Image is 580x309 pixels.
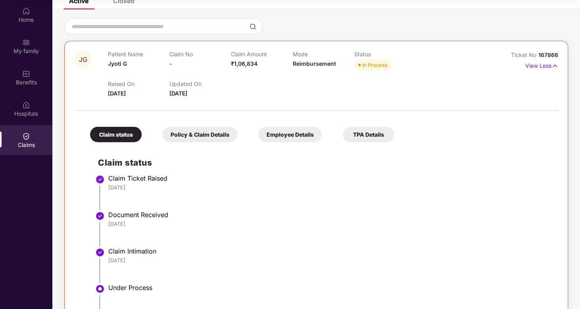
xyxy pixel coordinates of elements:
img: svg+xml;base64,PHN2ZyBpZD0iU3RlcC1Eb25lLTMyeDMyIiB4bWxucz0iaHR0cDovL3d3dy53My5vcmcvMjAwMC9zdmciIH... [95,175,105,184]
img: svg+xml;base64,PHN2ZyBpZD0iU3RlcC1BY3RpdmUtMzJ4MzIiIHhtbG5zPSJodHRwOi8vd3d3LnczLm9yZy8yMDAwL3N2Zy... [95,284,105,294]
p: View Less [525,59,558,70]
img: svg+xml;base64,PHN2ZyBpZD0iU3RlcC1Eb25lLTMyeDMyIiB4bWxucz0iaHR0cDovL3d3dy53My5vcmcvMjAwMC9zdmciIH... [95,211,105,221]
span: Reimbursement [293,60,336,67]
img: svg+xml;base64,PHN2ZyB4bWxucz0iaHR0cDovL3d3dy53My5vcmcvMjAwMC9zdmciIHdpZHRoPSIxNyIgaGVpZ2h0PSIxNy... [551,61,558,70]
div: [DATE] [108,184,550,191]
div: Document Received [108,211,550,219]
span: - [169,60,172,67]
span: 167866 [538,51,558,58]
p: Raised On [108,80,169,87]
p: Patient Name [108,51,169,57]
p: Mode [293,51,354,57]
span: JG [79,56,87,63]
div: Employee Details [258,127,321,142]
p: Claim Amount [231,51,292,57]
div: Policy & Claim Details [163,127,237,142]
span: [DATE] [169,90,187,97]
img: svg+xml;base64,PHN2ZyBpZD0iQ2xhaW0iIHhtbG5zPSJodHRwOi8vd3d3LnczLm9yZy8yMDAwL3N2ZyIgd2lkdGg9IjIwIi... [22,132,30,140]
div: [DATE] [108,220,550,227]
img: svg+xml;base64,PHN2ZyBpZD0iQmVuZWZpdHMiIHhtbG5zPSJodHRwOi8vd3d3LnczLm9yZy8yMDAwL3N2ZyIgd2lkdGg9Ij... [22,70,30,78]
p: Claim No [169,51,231,57]
span: ₹1,06,834 [231,60,257,67]
div: [DATE] [108,257,550,264]
span: [DATE] [108,90,126,97]
img: svg+xml;base64,PHN2ZyBpZD0iSG9tZSIgeG1sbnM9Imh0dHA6Ly93d3cudzMub3JnLzIwMDAvc3ZnIiB3aWR0aD0iMjAiIG... [22,7,30,15]
p: Updated On [169,80,231,87]
div: Claim Intimation [108,247,550,255]
p: Status [354,51,416,57]
h2: Claim status [98,156,550,169]
span: Ticket No [511,51,538,58]
div: Under Process [108,284,550,292]
img: svg+xml;base64,PHN2ZyB3aWR0aD0iMjAiIGhlaWdodD0iMjAiIHZpZXdCb3g9IjAgMCAyMCAyMCIgZmlsbD0ibm9uZSIgeG... [22,38,30,46]
img: svg+xml;base64,PHN2ZyBpZD0iU3RlcC1Eb25lLTMyeDMyIiB4bWxucz0iaHR0cDovL3d3dy53My5vcmcvMjAwMC9zdmciIH... [95,248,105,257]
div: Claim status [90,127,142,142]
img: svg+xml;base64,PHN2ZyBpZD0iU2VhcmNoLTMyeDMyIiB4bWxucz0iaHR0cDovL3d3dy53My5vcmcvMjAwMC9zdmciIHdpZH... [250,23,256,30]
div: Claim Ticket Raised [108,174,550,182]
img: svg+xml;base64,PHN2ZyBpZD0iSG9zcGl0YWxzIiB4bWxucz0iaHR0cDovL3d3dy53My5vcmcvMjAwMC9zdmciIHdpZHRoPS... [22,101,30,109]
div: In Process [362,61,388,69]
span: Jyoti G [108,60,127,67]
div: TPA Details [343,127,394,142]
